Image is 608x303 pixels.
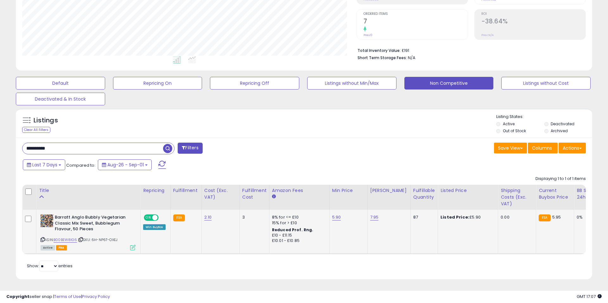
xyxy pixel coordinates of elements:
small: Prev: N/A [481,33,494,37]
div: Win BuyBox [143,224,166,230]
div: [PERSON_NAME] [370,187,408,194]
div: Listed Price [440,187,495,194]
label: Active [503,121,515,127]
div: Clear All Filters [22,127,50,133]
span: Columns [532,145,552,151]
li: £191 [358,46,581,54]
span: Compared to: [66,162,95,168]
small: FBA [173,214,185,221]
div: 0.00 [501,214,531,220]
div: Fulfillment [173,187,199,194]
span: Aug-26 - Sep-01 [107,162,144,168]
button: Last 7 Days [23,159,65,170]
h2: -38.64% [481,18,586,26]
div: Title [39,187,138,194]
b: Barratt Anglo Bubbly Vegetarian Classic Mix Sweet, Bubblegum Flavour, 50 Pieces [55,214,132,234]
img: 61J3iXC4IGL._SL40_.jpg [41,214,53,227]
small: FBA [539,214,550,221]
b: Short Term Storage Fees: [358,55,407,60]
span: 2025-09-9 17:07 GMT [577,294,602,300]
div: Repricing [143,187,168,194]
a: B00BEW8IG6 [54,237,77,243]
small: Amazon Fees. [272,194,276,200]
div: £5.90 [440,214,493,220]
div: Fulfillable Quantity [413,187,435,201]
button: Repricing Off [210,77,299,90]
button: Non Competitive [404,77,494,90]
button: Deactivated & In Stock [16,93,105,105]
div: £10 - £11.15 [272,233,325,238]
button: Repricing On [113,77,202,90]
div: Cost (Exc. VAT) [204,187,237,201]
span: All listings currently available for purchase on Amazon [41,245,55,250]
span: Show: entries [27,263,73,269]
button: Aug-26 - Sep-01 [98,159,152,170]
b: Total Inventory Value: [358,48,401,53]
div: Amazon Fees [272,187,327,194]
button: Actions [559,143,586,153]
div: 0% [577,214,598,220]
button: Save View [494,143,527,153]
div: 87 [413,214,433,220]
button: Listings without Min/Max [307,77,396,90]
a: 5.90 [332,214,341,220]
a: 7.95 [370,214,379,220]
div: Current Buybox Price [539,187,571,201]
div: 15% for > £10 [272,220,325,226]
span: Ordered Items [364,12,468,16]
span: ON [144,215,152,220]
span: N/A [408,55,415,61]
div: 8% for <= £10 [272,214,325,220]
span: OFF [158,215,168,220]
span: | SKU: 6H-NP6T-OXEJ [78,237,117,242]
b: Reduced Prof. Rng. [272,227,313,232]
small: Prev: 0 [364,33,372,37]
label: Archived [551,128,568,133]
button: Listings without Cost [501,77,591,90]
div: Displaying 1 to 1 of 1 items [535,176,586,182]
div: BB Share 24h. [577,187,600,201]
a: Terms of Use [54,294,81,300]
b: Listed Price: [440,214,469,220]
div: ASIN: [41,214,136,250]
div: £10.01 - £10.85 [272,238,325,244]
h5: Listings [34,116,58,125]
a: 2.10 [204,214,212,220]
strong: Copyright [6,294,29,300]
div: Fulfillment Cost [242,187,267,201]
span: FBA [56,245,67,250]
button: Filters [178,143,202,154]
span: ROI [481,12,586,16]
div: Shipping Costs (Exc. VAT) [501,187,533,207]
button: Columns [528,143,558,153]
span: Last 7 Days [32,162,57,168]
a: Privacy Policy [82,294,110,300]
h2: 7 [364,18,468,26]
div: Min Price [332,187,365,194]
span: 5.95 [552,214,561,220]
label: Deactivated [551,121,574,127]
div: 3 [242,214,264,220]
div: seller snap | | [6,294,110,300]
p: Listing States: [496,114,592,120]
label: Out of Stock [503,128,526,133]
button: Default [16,77,105,90]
